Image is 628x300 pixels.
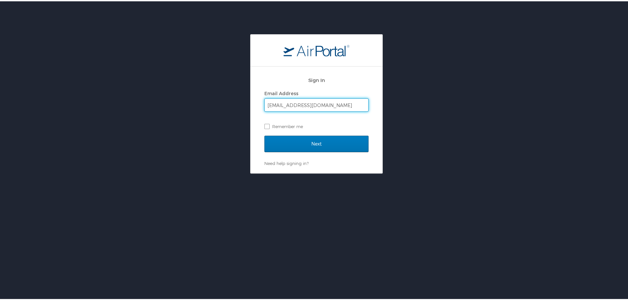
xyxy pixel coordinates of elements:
input: Next [264,134,369,151]
label: Remember me [264,120,369,130]
img: logo [284,43,349,55]
label: Email Address [264,89,298,95]
h2: Sign In [264,75,369,83]
a: Need help signing in? [264,159,309,165]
